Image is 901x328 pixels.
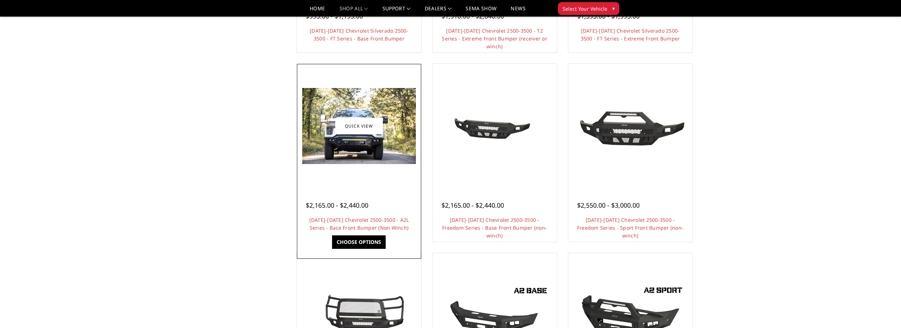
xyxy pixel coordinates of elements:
a: [DATE]-[DATE] Chevrolet 2500-3500 - Freedom Series - Sport Front Bumper (non-winch) [577,217,683,239]
a: Support [382,6,411,16]
a: 2020-2023 Chevrolet 2500-3500 - Freedom Series - Base Front Bumper (non-winch) 2020-2023 Chevrole... [434,66,555,186]
a: 2020-2023 Chevrolet 2500-3500 - Freedom Series - Sport Front Bumper (non-winch) [570,66,691,186]
img: 2020-2023 Chevrolet 2500-3500 - Freedom Series - Sport Front Bumper (non-winch) [573,100,687,152]
button: Select Your Vehicle [558,2,619,15]
a: 2020-2023 Chevrolet 2500-3500 - A2L Series - Base Front Bumper (Non Winch) 2020 Chevrolet HD - Av... [299,66,419,186]
img: 2020 Chevrolet HD - Available in single light bar configuration only [302,88,416,164]
span: $1,910.00 - $2,840.00 [441,12,504,20]
span: $995.00 - $1,195.00 [306,12,363,20]
a: [DATE]-[DATE] Chevrolet Silverado 2500-3500 - FT Series - Base Front Bumper [310,27,408,42]
a: [DATE]-[DATE] Chevrolet 2500-3500 - T2 Series - Extreme Front Bumper (receiver or winch) [442,27,547,50]
span: $2,165.00 - $2,440.00 [306,201,368,209]
span: Select Your Vehicle [563,5,607,12]
a: Quick view [335,117,383,134]
a: Dealers [425,6,452,16]
a: News [511,6,525,16]
a: Home [310,6,325,16]
span: ▾ [612,5,615,12]
a: SEMA Show [466,6,496,16]
a: [DATE]-[DATE] Chevrolet 2500-3500 - A2L Series - Base Front Bumper (Non Winch) [309,217,409,231]
a: [DATE]-[DATE] Chevrolet Silverado 2500-3500 - FT Series - Extreme Front Bumper [581,27,680,42]
a: [DATE]-[DATE] Chevrolet 2500-3500 - Freedom Series - Base Front Bumper (non-winch) [442,217,547,239]
a: shop all [340,6,368,16]
span: $2,550.00 - $3,000.00 [577,201,640,209]
a: Choose Options [332,235,386,249]
span: $1,595.00 - $1,995.00 [577,12,640,20]
span: $2,165.00 - $2,440.00 [441,201,504,209]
